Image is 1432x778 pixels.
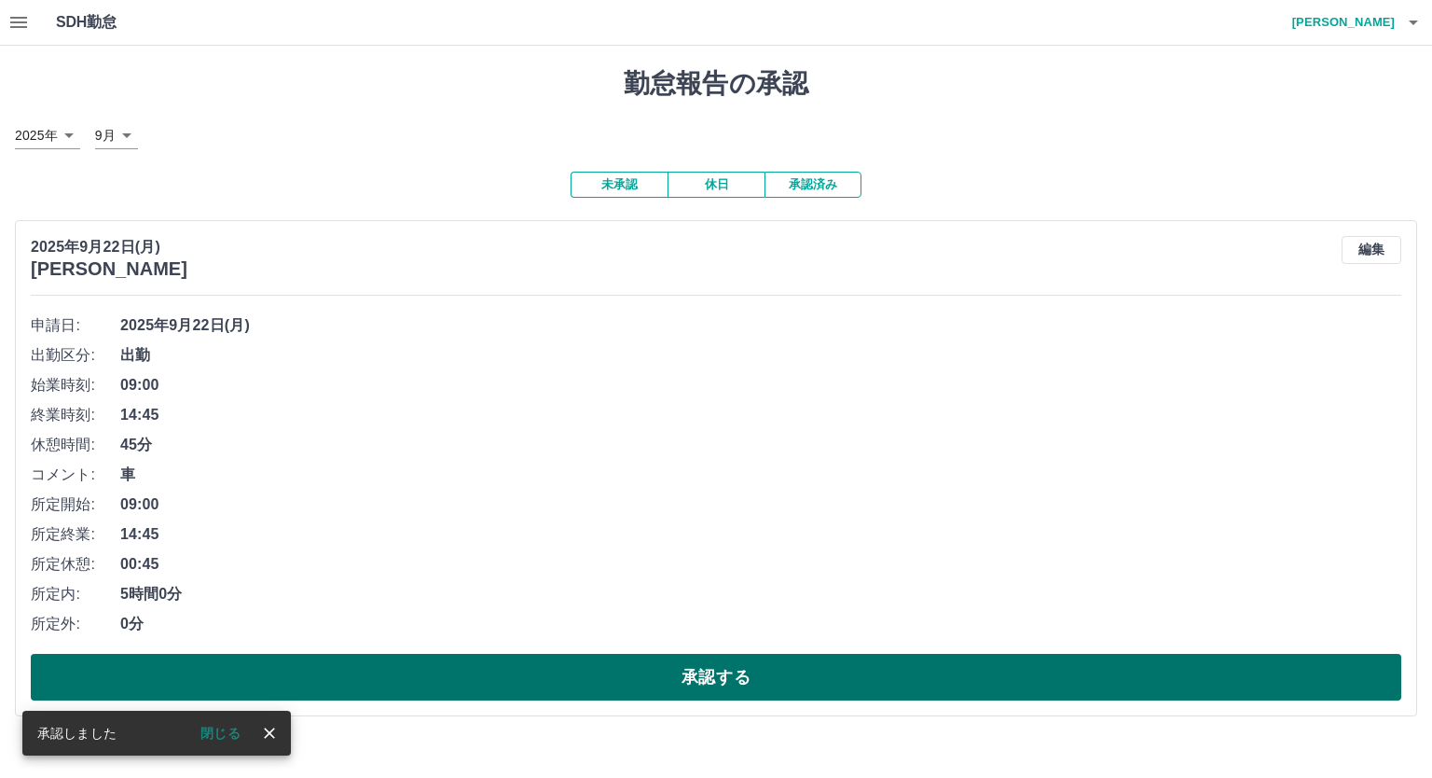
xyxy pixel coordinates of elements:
span: 5時間0分 [120,583,1401,605]
span: 所定開始: [31,493,120,516]
button: 閉じる [186,719,255,747]
span: 所定外: [31,613,120,635]
span: 14:45 [120,523,1401,546]
button: 休日 [668,172,764,198]
button: 未承認 [571,172,668,198]
span: 09:00 [120,374,1401,396]
span: 所定休憩: [31,553,120,576]
button: 承認する [31,654,1401,701]
div: 承認しました [37,716,117,750]
span: 09:00 [120,493,1401,516]
h3: [PERSON_NAME] [31,258,187,280]
span: 申請日: [31,314,120,337]
span: 0分 [120,613,1401,635]
span: 出勤 [120,344,1401,367]
span: 出勤区分: [31,344,120,367]
button: 編集 [1342,236,1401,264]
span: 車 [120,464,1401,486]
h1: 勤怠報告の承認 [15,68,1417,100]
p: 2025年9月22日(月) [31,236,187,258]
span: 14:45 [120,404,1401,426]
span: 2025年9月22日(月) [120,314,1401,337]
span: 00:45 [120,553,1401,576]
button: close [255,719,283,747]
span: 始業時刻: [31,374,120,396]
span: 休憩時間: [31,434,120,456]
button: 承認済み [764,172,861,198]
div: 9月 [95,122,138,149]
div: 2025年 [15,122,80,149]
span: 終業時刻: [31,404,120,426]
span: 所定終業: [31,523,120,546]
span: 所定内: [31,583,120,605]
span: 45分 [120,434,1401,456]
span: コメント: [31,464,120,486]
